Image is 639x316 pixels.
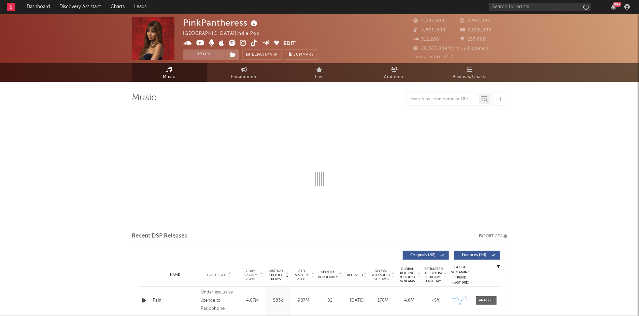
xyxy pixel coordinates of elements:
[293,269,311,281] span: ATD Spotify Plays
[153,272,197,277] div: Name
[132,232,187,240] span: Recent DSP Releases
[153,297,197,304] a: Pain
[241,297,264,304] div: 4.07M
[403,251,449,260] button: Originals(82)
[413,55,453,59] span: Jump Score: 74.7
[413,19,444,23] span: 4,707,590
[241,269,259,281] span: 7 Day Spotify Plays
[252,51,278,59] span: Benchmark
[398,297,421,304] div: 4.6M
[413,37,439,42] span: 312,286
[282,63,357,82] a: Live
[613,2,622,7] div: 99 +
[315,73,324,81] span: Live
[267,269,285,281] span: Last Day Spotify Plays
[398,267,417,283] span: Global Rolling 7D Audio Streams
[345,297,368,304] div: [DATE]
[357,63,432,82] a: Audience
[132,63,207,82] a: Music
[424,267,443,283] span: Estimated % Playlist Streams Last Day
[318,270,338,280] span: Spotify Popularity
[458,253,490,257] span: Features ( 34 )
[201,288,238,313] div: Under exclusive licence to Parlophone Records Limited, © 2021 PinkPantheress
[242,49,282,60] a: Benchmark
[460,19,491,23] span: 2,951,297
[413,46,489,51] span: 20,387,004 Monthly Listeners
[267,297,289,304] div: 583k
[453,73,487,81] span: Playlists/Charts
[294,53,314,57] span: Summary
[407,97,479,102] input: Search by song name or URL
[424,297,447,304] div: <5%
[372,297,395,304] div: 178M
[479,234,507,238] button: Export CSV
[451,265,471,285] div: Global Streaming Trend (Last 60D)
[183,17,259,28] div: PinkPantheress
[183,49,226,60] button: Track
[207,273,227,277] span: Copyright
[347,273,363,277] span: Released
[372,269,390,281] span: Global ATD Audio Streams
[413,28,445,32] span: 4,800,000
[611,4,616,10] button: 99+
[407,253,439,257] span: Originals ( 82 )
[454,251,500,260] button: Features(34)
[432,63,507,82] a: Playlists/Charts
[231,73,258,81] span: Engagement
[163,73,176,81] span: Music
[489,3,591,11] input: Search for artists
[460,37,486,42] span: 157,080
[318,297,342,304] div: 82
[284,40,296,48] button: Edit
[285,49,317,60] button: Summary
[460,28,492,32] span: 2,020,000
[384,73,405,81] span: Audience
[293,297,315,304] div: 987M
[207,63,282,82] a: Engagement
[183,30,267,38] div: [GEOGRAPHIC_DATA] | Indie Pop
